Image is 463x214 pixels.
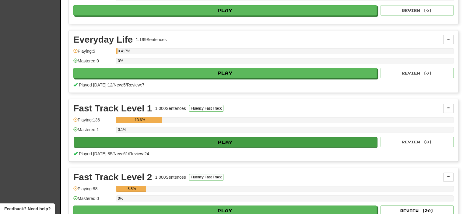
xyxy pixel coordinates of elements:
div: Mastered: 1 [73,127,113,137]
div: Mastered: 0 [73,195,113,205]
button: Play [74,137,377,147]
div: 1.000 Sentences [155,105,186,111]
button: Play [73,68,377,78]
div: Fast Track Level 1 [73,104,152,113]
span: Open feedback widget [4,206,51,212]
div: Everyday Life [73,35,133,44]
span: / [112,151,114,156]
button: Review (0) [381,137,454,147]
span: / [126,82,127,87]
button: Fluency Fast Track [189,174,223,181]
button: Review (0) [381,68,454,78]
div: 13.6% [118,117,162,123]
span: / [112,82,114,87]
div: 8.8% [118,186,146,192]
button: Fluency Fast Track [189,105,223,112]
span: Review: 24 [129,151,149,156]
span: Review: 7 [127,82,145,87]
span: New: 61 [114,151,128,156]
div: Playing: 5 [73,48,113,58]
div: Playing: 136 [73,117,113,127]
div: Fast Track Level 2 [73,173,152,182]
span: Played [DATE]: 85 [79,151,112,156]
div: 1.199 Sentences [136,37,167,43]
span: New: 5 [114,82,126,87]
div: Mastered: 0 [73,58,113,68]
button: Review (0) [381,5,454,16]
div: Playing: 88 [73,186,113,196]
span: / [128,151,129,156]
button: Play [73,5,377,16]
span: Played [DATE]: 12 [79,82,112,87]
div: 1.000 Sentences [155,174,186,180]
